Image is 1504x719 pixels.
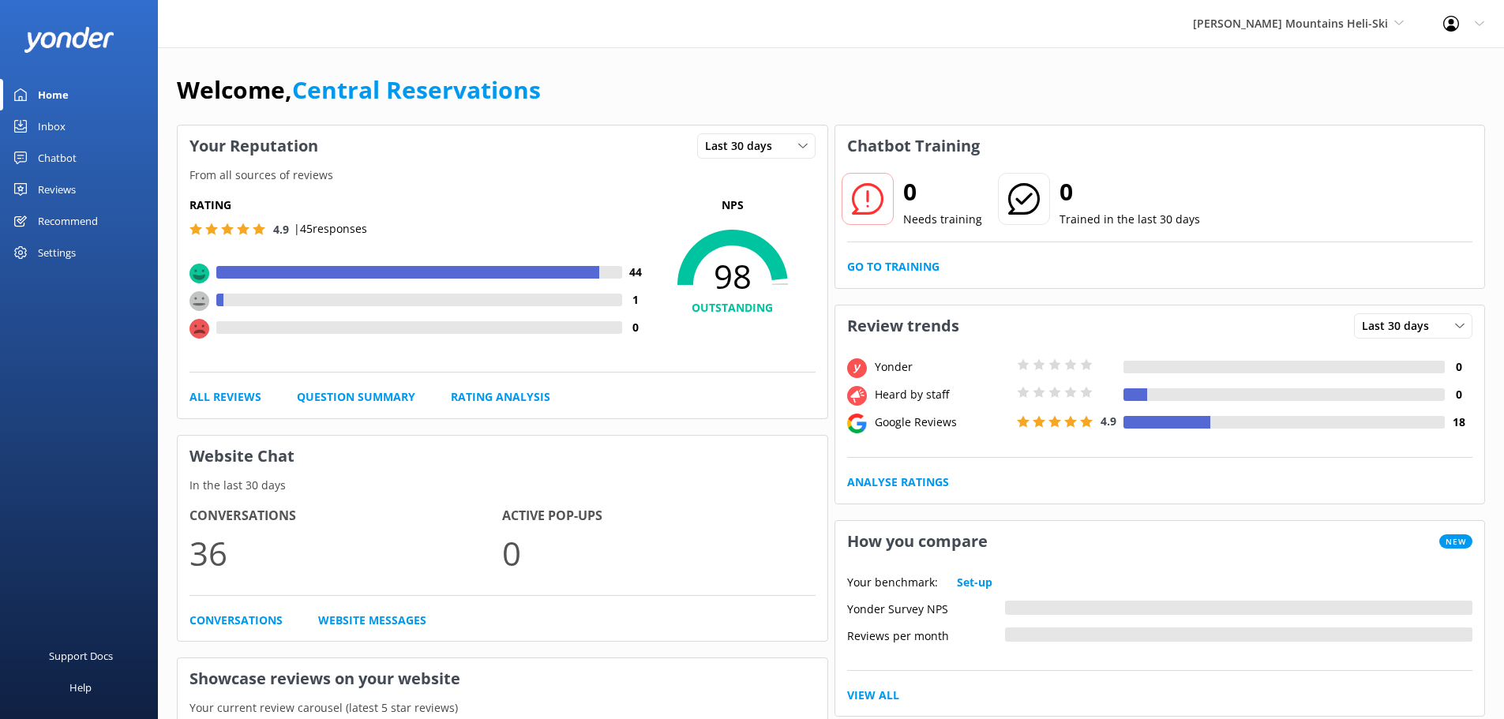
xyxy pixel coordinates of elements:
h3: Website Chat [178,436,827,477]
h2: 0 [903,173,982,211]
a: Conversations [189,612,283,629]
div: Settings [38,237,76,268]
h3: Showcase reviews on your website [178,658,827,699]
div: Chatbot [38,142,77,174]
p: | 45 responses [294,220,367,238]
a: Go to Training [847,258,940,275]
h4: 44 [622,264,650,281]
div: Heard by staff [871,386,1013,403]
p: Your benchmark: [847,574,938,591]
div: Support Docs [49,640,113,672]
p: In the last 30 days [178,477,827,494]
h4: OUTSTANDING [650,299,816,316]
h4: 0 [1445,386,1472,403]
span: 4.9 [273,222,289,237]
p: Your current review carousel (latest 5 star reviews) [178,699,827,717]
a: Analyse Ratings [847,474,949,491]
div: Reviews per month [847,627,1005,642]
h4: 1 [622,291,650,309]
a: Question Summary [297,388,415,406]
div: Yonder [871,358,1013,376]
span: New [1439,534,1472,549]
a: View All [847,687,899,704]
p: Needs training [903,211,982,228]
span: [PERSON_NAME] Mountains Heli-Ski [1193,16,1388,31]
a: Central Reservations [292,73,541,106]
span: 98 [650,257,816,296]
h3: How you compare [835,521,1000,562]
a: Website Messages [318,612,426,629]
a: Rating Analysis [451,388,550,406]
div: Recommend [38,205,98,237]
div: Home [38,79,69,110]
p: Trained in the last 30 days [1060,211,1200,228]
p: 0 [502,526,815,579]
p: NPS [650,197,816,214]
h3: Your Reputation [178,125,330,167]
h4: 0 [1445,358,1472,376]
span: 4.9 [1101,414,1116,429]
h4: Conversations [189,506,502,526]
p: From all sources of reviews [178,167,827,184]
span: Last 30 days [705,137,782,155]
div: Reviews [38,174,76,205]
a: All Reviews [189,388,261,406]
h3: Review trends [835,305,971,346]
h3: Chatbot Training [835,125,992,167]
h4: Active Pop-ups [502,506,815,526]
h4: 18 [1445,414,1472,431]
h2: 0 [1060,173,1200,211]
a: Set-up [957,574,992,591]
h5: Rating [189,197,650,214]
div: Help [69,672,92,703]
div: Inbox [38,110,66,142]
img: yonder-white-logo.png [24,27,114,53]
h4: 0 [622,319,650,336]
div: Yonder Survey NPS [847,601,1005,615]
div: Google Reviews [871,414,1013,431]
p: 36 [189,526,502,579]
h1: Welcome, [177,71,541,109]
span: Last 30 days [1362,317,1438,335]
